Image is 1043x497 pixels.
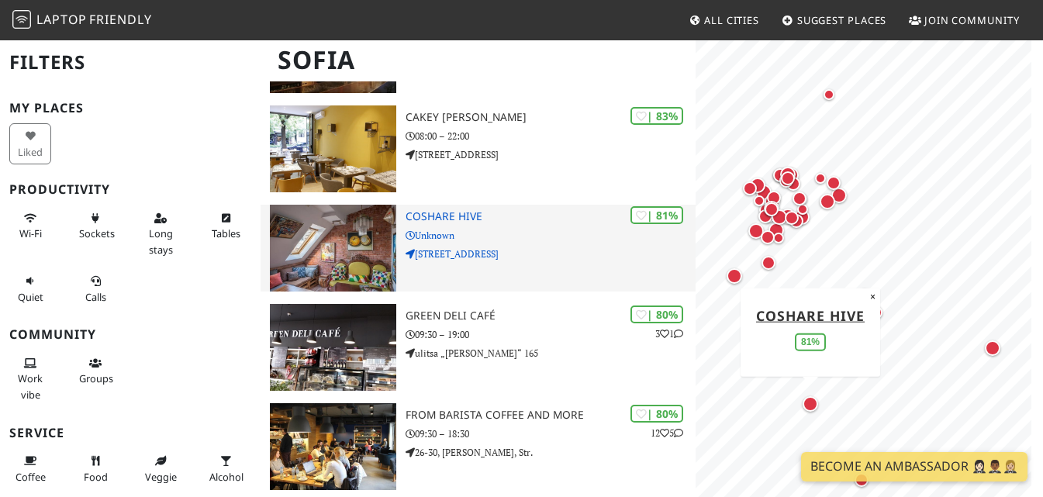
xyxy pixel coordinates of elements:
button: Veggie [140,448,181,489]
a: CoShare HIVE | 81% CoShare HIVE Unknown [STREET_ADDRESS] [261,205,695,292]
h3: Cakey [PERSON_NAME] [406,111,696,124]
div: Map marker [768,206,790,228]
img: Cakey Bakey [270,105,396,192]
p: 3 1 [655,326,683,341]
span: Food [84,470,108,484]
div: Map marker [755,206,775,226]
div: Map marker [750,192,768,210]
div: Map marker [783,174,803,194]
p: 09:30 – 19:00 [406,327,696,342]
span: Quiet [18,290,43,304]
div: Map marker [758,253,779,273]
button: Work vibe [9,350,51,407]
p: ulitsa „[PERSON_NAME]“ 165 [406,346,696,361]
div: Map marker [770,165,790,185]
h3: Green Deli Café [406,309,696,323]
span: Group tables [79,371,113,385]
div: Map marker [761,198,782,219]
img: From Barista Coffee And More [270,403,396,490]
div: Map marker [762,199,782,219]
span: Work-friendly tables [212,226,240,240]
div: Map marker [776,171,796,191]
button: Long stays [140,205,181,262]
div: Map marker [764,188,784,208]
img: CoShare HIVE [270,205,396,292]
div: Map marker [724,265,745,287]
h1: Sofia [265,39,692,81]
div: | 81% [630,206,683,224]
div: Map marker [811,169,830,188]
p: [STREET_ADDRESS] [406,247,696,261]
a: CoShare HIVE [756,305,865,324]
div: Map marker [817,191,838,212]
div: Map marker [865,302,886,323]
div: Map marker [800,393,821,415]
button: Tables [205,205,247,247]
h3: Community [9,327,251,342]
span: Power sockets [79,226,115,240]
div: 81% [795,333,826,350]
h3: Productivity [9,182,251,197]
div: Map marker [769,229,788,247]
div: Map marker [786,211,806,231]
div: Map marker [780,164,802,186]
a: Green Deli Café | 80% 31 Green Deli Café 09:30 – 19:00 ulitsa „[PERSON_NAME]“ 165 [261,304,695,391]
div: Map marker [820,85,838,104]
button: Groups [74,350,116,392]
div: Map marker [747,174,768,196]
a: Cakey Bakey | 83% Cakey [PERSON_NAME] 08:00 – 22:00 [STREET_ADDRESS] [261,105,695,192]
span: Veggie [145,470,177,484]
p: 09:30 – 18:30 [406,426,696,441]
span: People working [18,371,43,401]
div: Map marker [745,220,767,242]
button: Close popup [865,288,880,305]
span: Laptop [36,11,87,28]
a: LaptopFriendly LaptopFriendly [12,7,152,34]
div: Map marker [793,190,811,209]
button: Alcohol [205,448,247,489]
button: Wi-Fi [9,205,51,247]
div: Map marker [777,205,799,227]
div: | 80% [630,305,683,323]
h3: CoShare HIVE [406,210,696,223]
span: Coffee [16,470,46,484]
button: Food [74,448,116,489]
div: Map marker [789,188,810,209]
div: Map marker [778,168,798,188]
p: 26-30, [PERSON_NAME], Str. [406,445,696,460]
span: All Cities [704,13,759,27]
p: [STREET_ADDRESS] [406,147,696,162]
span: Suggest Places [797,13,887,27]
div: | 80% [630,405,683,423]
a: All Cities [682,6,765,34]
h3: Service [9,426,251,440]
p: Unknown [406,228,696,243]
div: Map marker [791,206,813,228]
div: Map marker [782,208,802,228]
div: Map marker [982,337,1003,359]
h3: From Barista Coffee And More [406,409,696,422]
div: | 83% [630,107,683,125]
p: 08:00 – 22:00 [406,129,696,143]
div: Map marker [758,227,778,247]
img: LaptopFriendly [12,10,31,29]
div: Map marker [793,200,812,219]
button: Coffee [9,448,51,489]
span: Alcohol [209,470,243,484]
div: Map marker [855,285,875,305]
a: From Barista Coffee And More | 80% 125 From Barista Coffee And More 09:30 – 18:30 26-30, [PERSON_... [261,403,695,490]
span: Friendly [89,11,151,28]
button: Quiet [9,268,51,309]
a: Join Community [903,6,1026,34]
a: Suggest Places [775,6,893,34]
p: 12 5 [651,426,683,440]
span: Stable Wi-Fi [19,226,42,240]
button: Calls [74,268,116,309]
span: Join Community [924,13,1020,27]
div: Map marker [777,164,799,185]
div: Map marker [828,185,850,206]
span: Video/audio calls [85,290,106,304]
div: Map marker [824,173,844,193]
h3: My Places [9,101,251,116]
div: Map marker [740,178,760,198]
